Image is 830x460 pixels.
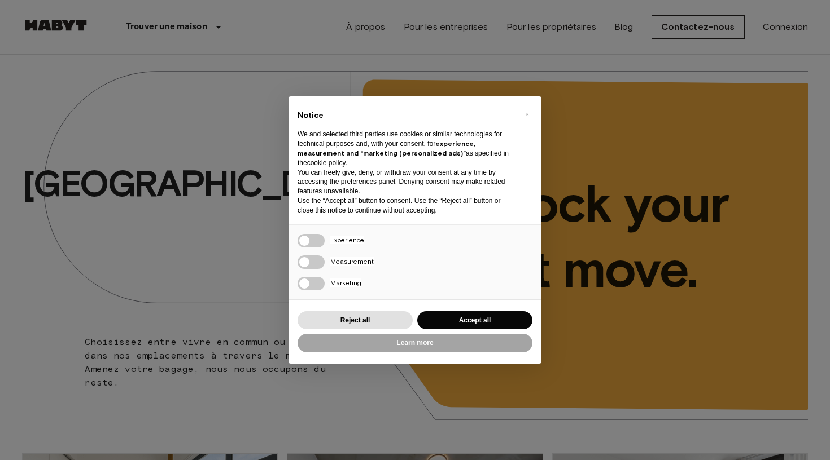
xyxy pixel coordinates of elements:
[330,257,374,266] span: Measurement
[417,311,532,330] button: Accept all
[330,278,361,287] span: Marketing
[525,108,529,121] span: ×
[298,334,532,352] button: Learn more
[298,168,514,196] p: You can freely give, deny, or withdraw your consent at any time by accessing the preferences pane...
[518,105,536,123] button: Close this notice
[298,311,413,330] button: Reject all
[298,196,514,215] p: Use the “Accept all” button to consent. Use the “Reject all” button or close this notice to conti...
[307,159,346,167] a: cookie policy
[298,139,475,157] strong: experience, measurement and “marketing (personalized ads)”
[298,130,514,167] p: We and selected third parties use cookies or similar technologies for technical purposes and, wit...
[298,110,514,121] h2: Notice
[330,236,364,244] span: Experience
